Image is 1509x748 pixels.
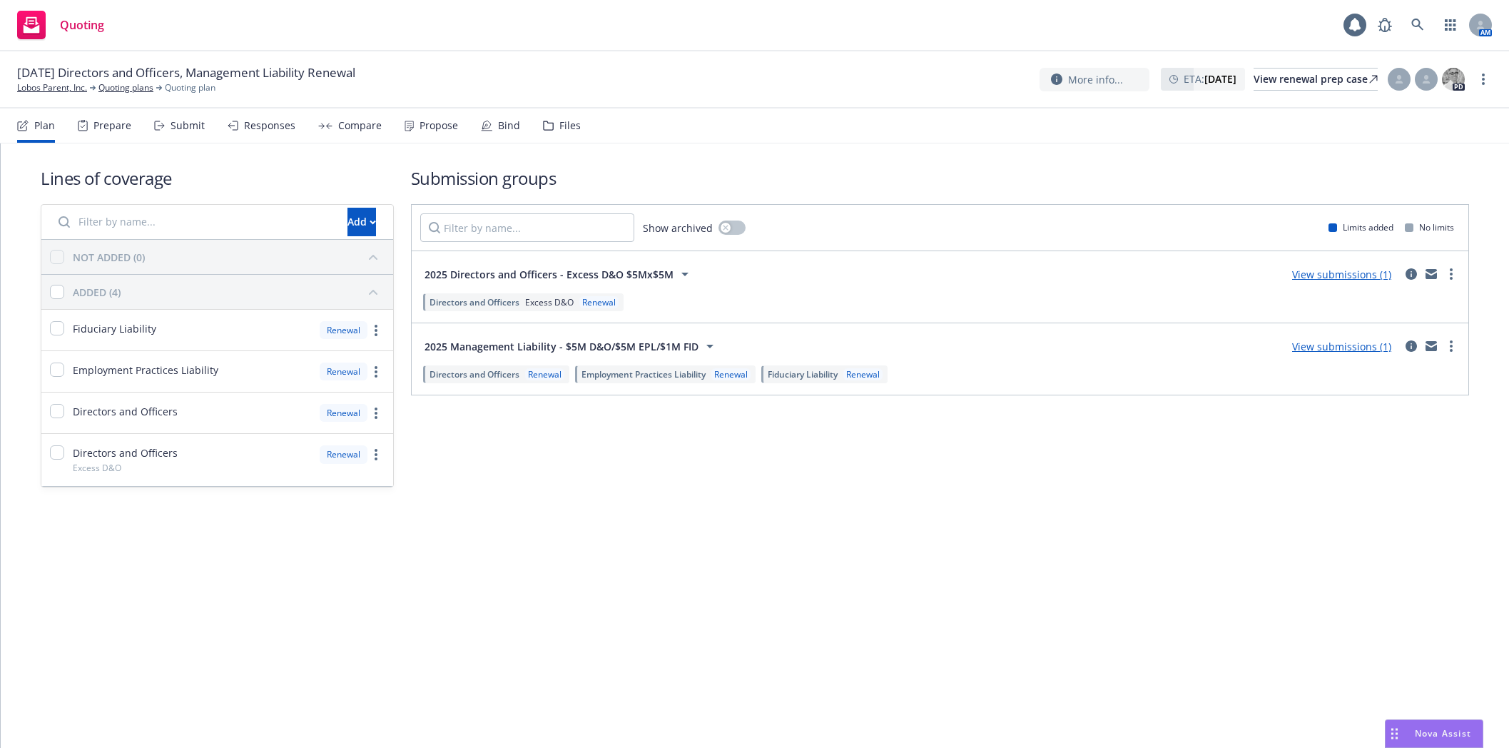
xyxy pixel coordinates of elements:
button: More info... [1040,68,1149,91]
span: Quoting plan [165,81,215,94]
button: ADDED (4) [73,280,385,303]
div: Renewal [711,368,751,380]
span: Fiduciary Liability [768,368,838,380]
button: Add [347,208,376,236]
span: Nova Assist [1415,727,1471,739]
a: circleInformation [1403,266,1420,283]
span: 2025 Management Liability - $5M D&O/$5M EPL/$1M FID [425,339,698,354]
a: Quoting [11,5,110,45]
span: Employment Practices Liability [581,368,706,380]
span: Employment Practices Liability [73,363,218,378]
input: Filter by name... [50,208,339,236]
span: Excess D&O [525,296,574,308]
span: More info... [1068,72,1123,87]
div: Prepare [93,120,131,131]
h1: Submission groups [411,166,1470,190]
a: mail [1423,338,1440,355]
input: Filter by name... [420,213,634,242]
button: 2025 Management Liability - $5M D&O/$5M EPL/$1M FID [420,332,723,360]
span: Fiduciary Liability [73,321,156,336]
div: Renewal [579,296,619,308]
a: more [1443,338,1460,355]
a: Quoting plans [98,81,153,94]
span: ETA : [1184,71,1236,86]
a: Lobos Parent, Inc. [17,81,87,94]
div: ADDED (4) [73,285,121,300]
span: Directors and Officers [73,445,178,460]
div: NOT ADDED (0) [73,250,145,265]
div: Bind [498,120,520,131]
a: more [367,405,385,422]
div: Renewal [320,445,367,463]
div: Plan [34,120,55,131]
a: Report a Bug [1371,11,1399,39]
div: Add [347,208,376,236]
span: Directors and Officers [73,404,178,419]
span: [DATE] Directors and Officers, Management Liability Renewal [17,64,355,81]
span: Show archived [643,221,713,236]
a: Search [1403,11,1432,39]
div: Renewal [320,321,367,339]
button: 2025 Directors and Officers - Excess D&O $5Mx$5M [420,260,698,288]
div: Files [559,120,581,131]
img: photo [1442,68,1465,91]
a: View submissions (1) [1292,268,1391,281]
a: mail [1423,266,1440,283]
a: more [1443,266,1460,283]
div: No limits [1405,221,1454,233]
h1: Lines of coverage [41,166,394,190]
div: Propose [420,120,458,131]
span: Directors and Officers [430,368,519,380]
div: Responses [244,120,295,131]
a: View submissions (1) [1292,340,1391,353]
button: NOT ADDED (0) [73,246,385,268]
a: Switch app [1436,11,1465,39]
a: more [367,446,385,463]
a: circleInformation [1403,338,1420,355]
div: Renewal [843,368,883,380]
div: Limits added [1328,221,1393,233]
div: Compare [338,120,382,131]
a: more [1475,71,1492,88]
span: Directors and Officers [430,296,519,308]
div: Renewal [320,363,367,380]
a: more [367,322,385,339]
div: Renewal [525,368,564,380]
div: Renewal [320,404,367,422]
a: View renewal prep case [1254,68,1378,91]
div: Drag to move [1386,720,1403,747]
a: more [367,363,385,380]
div: Submit [171,120,205,131]
span: Excess D&O [73,462,121,474]
div: View renewal prep case [1254,69,1378,90]
span: 2025 Directors and Officers - Excess D&O $5Mx$5M [425,267,674,282]
button: Nova Assist [1385,719,1483,748]
span: Quoting [60,19,104,31]
strong: [DATE] [1204,72,1236,86]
